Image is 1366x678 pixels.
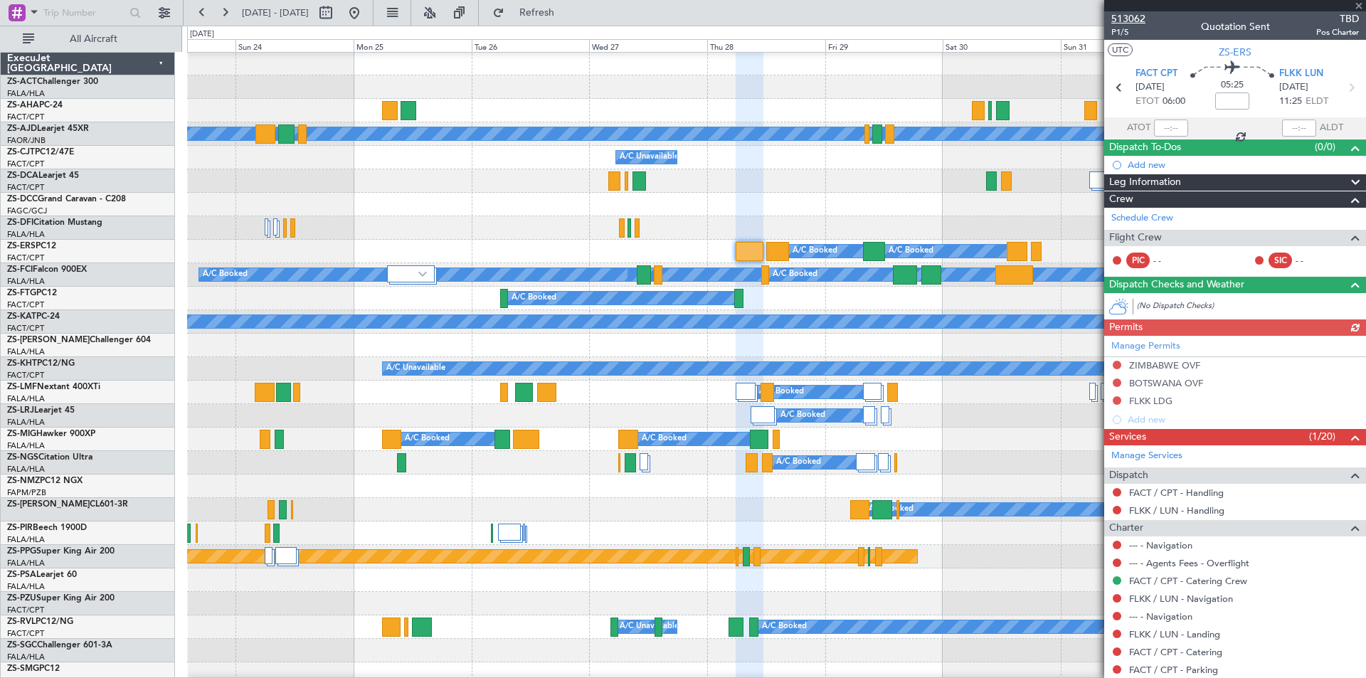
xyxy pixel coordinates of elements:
[7,453,92,462] a: ZS-NGSCitation Ultra
[1129,504,1224,517] a: FLKK / LUN - Handling
[7,594,115,603] a: ZS-PZUSuper King Air 200
[589,39,707,52] div: Wed 27
[1137,300,1366,315] div: (No Dispatch Checks)
[7,664,39,673] span: ZS-SMG
[1128,159,1359,171] div: Add new
[7,477,83,485] a: ZS-NMZPC12 NGX
[7,218,102,227] a: ZS-DFICitation Mustang
[7,289,57,297] a: ZS-FTGPC12
[1111,211,1173,226] a: Schedule Crew
[7,336,90,344] span: ZS-[PERSON_NAME]
[7,500,90,509] span: ZS-[PERSON_NAME]
[472,39,590,52] div: Tue 26
[762,616,807,637] div: A/C Booked
[1111,11,1145,26] span: 513062
[1163,95,1185,109] span: 06:00
[486,1,571,24] button: Refresh
[1269,253,1292,268] div: SIC
[7,594,36,603] span: ZS-PZU
[1279,80,1308,95] span: [DATE]
[1109,467,1148,484] span: Dispatch
[1129,664,1218,676] a: FACT / CPT - Parking
[354,39,472,52] div: Mon 25
[7,112,44,122] a: FACT/CPT
[7,78,37,86] span: ZS-ACT
[7,182,44,193] a: FACT/CPT
[1109,520,1143,536] span: Charter
[7,558,45,568] a: FALA/HLA
[7,242,56,250] a: ZS-ERSPC12
[7,652,45,662] a: FALA/HLA
[405,428,450,450] div: A/C Booked
[7,417,45,428] a: FALA/HLA
[776,452,821,473] div: A/C Booked
[1316,11,1359,26] span: TBD
[7,312,36,321] span: ZS-KAT
[7,159,44,169] a: FACT/CPT
[418,271,427,277] img: arrow-gray.svg
[7,430,95,438] a: ZS-MIGHawker 900XP
[7,430,36,438] span: ZS-MIG
[7,393,45,404] a: FALA/HLA
[1316,26,1359,38] span: Pos Charter
[7,101,39,110] span: ZS-AHA
[386,358,445,379] div: A/C Unavailable
[1109,429,1146,445] span: Services
[7,487,46,498] a: FAPM/PZB
[1129,575,1247,587] a: FACT / CPT - Catering Crew
[7,125,89,133] a: ZS-AJDLearjet 45XR
[7,534,45,545] a: FALA/HLA
[7,370,44,381] a: FACT/CPT
[793,240,837,262] div: A/C Booked
[7,605,44,615] a: FACT/CPT
[7,440,45,451] a: FALA/HLA
[16,28,154,51] button: All Aircraft
[1109,277,1244,293] span: Dispatch Checks and Weather
[1296,254,1328,267] div: - -
[1109,174,1181,191] span: Leg Information
[1320,121,1343,135] span: ALDT
[7,453,38,462] span: ZS-NGS
[7,664,60,673] a: ZS-SMGPC12
[773,264,817,285] div: A/C Booked
[7,242,36,250] span: ZS-ERS
[7,464,45,475] a: FALA/HLA
[759,381,804,403] div: A/C Booked
[7,336,151,344] a: ZS-[PERSON_NAME]Challenger 604
[7,500,128,509] a: ZS-[PERSON_NAME]CL601-3R
[7,547,36,556] span: ZS-PPG
[1129,557,1249,569] a: --- - Agents Fees - Overflight
[7,88,45,99] a: FALA/HLA
[7,406,75,415] a: ZS-LRJLearjet 45
[7,78,98,86] a: ZS-ACTChallenger 300
[7,571,36,579] span: ZS-PSA
[707,39,825,52] div: Thu 28
[7,571,77,579] a: ZS-PSALearjet 60
[7,359,37,368] span: ZS-KHT
[1109,230,1162,246] span: Flight Crew
[7,477,40,485] span: ZS-NMZ
[7,547,115,556] a: ZS-PPGSuper King Air 200
[1129,628,1220,640] a: FLKK / LUN - Landing
[620,147,679,168] div: A/C Unavailable
[1135,67,1177,81] span: FACT CPT
[642,428,687,450] div: A/C Booked
[7,229,45,240] a: FALA/HLA
[235,39,354,52] div: Sun 24
[7,265,33,274] span: ZS-FCI
[7,195,126,203] a: ZS-DCCGrand Caravan - C208
[7,312,60,321] a: ZS-KATPC-24
[780,405,825,426] div: A/C Booked
[7,300,44,310] a: FACT/CPT
[7,218,33,227] span: ZS-DFI
[7,206,47,216] a: FAGC/GCJ
[1109,191,1133,208] span: Crew
[1129,487,1224,499] a: FACT / CPT - Handling
[7,383,37,391] span: ZS-LMF
[7,641,112,650] a: ZS-SGCChallenger 601-3A
[1306,95,1328,109] span: ELDT
[7,171,79,180] a: ZS-DCALearjet 45
[825,39,943,52] div: Fri 29
[1219,45,1251,60] span: ZS-ERS
[7,346,45,357] a: FALA/HLA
